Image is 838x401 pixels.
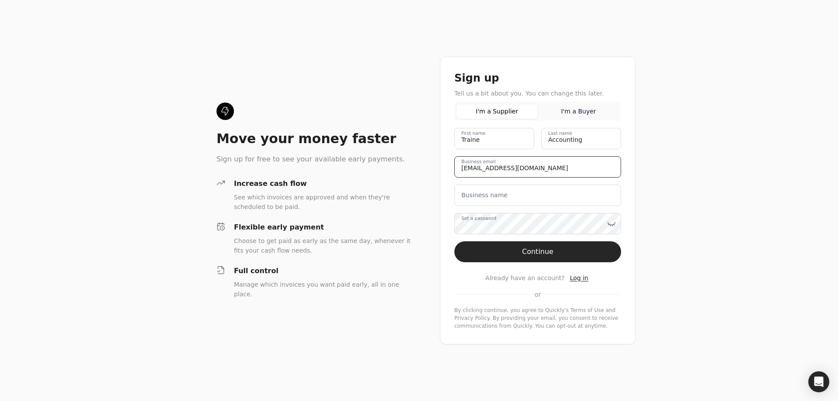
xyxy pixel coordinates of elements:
div: Tell us a bit about you. You can change this later. [454,89,621,98]
div: Full control [234,266,412,276]
div: Sign up for free to see your available early payments. [216,154,412,165]
span: Log in [570,274,588,281]
label: First name [461,130,485,137]
div: Manage which invoices you want paid early, all in one place. [234,280,412,299]
div: Flexible early payment [234,222,412,233]
div: Open Intercom Messenger [808,371,829,392]
button: Continue [454,241,621,262]
label: Last name [548,130,572,137]
label: Business email [461,158,496,165]
div: Increase cash flow [234,178,412,189]
span: Already have an account? [485,274,565,283]
div: See which invoices are approved and when they're scheduled to be paid. [234,192,412,212]
a: terms-of-service [570,307,604,313]
a: Log in [570,274,588,283]
label: Set a password [461,215,496,222]
div: Choose to get paid as early as the same day, whenever it fits your cash flow needs. [234,236,412,255]
span: or [535,290,541,299]
a: privacy-policy [454,315,489,321]
div: Move your money faster [216,130,412,147]
button: I'm a Buyer [538,104,619,119]
div: By clicking continue, you agree to Quickly's and . By providing your email, you consent to receiv... [454,306,621,330]
label: Business name [461,191,508,200]
button: I'm a Supplier [456,104,538,119]
div: Sign up [454,71,621,85]
button: Log in [568,273,590,283]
